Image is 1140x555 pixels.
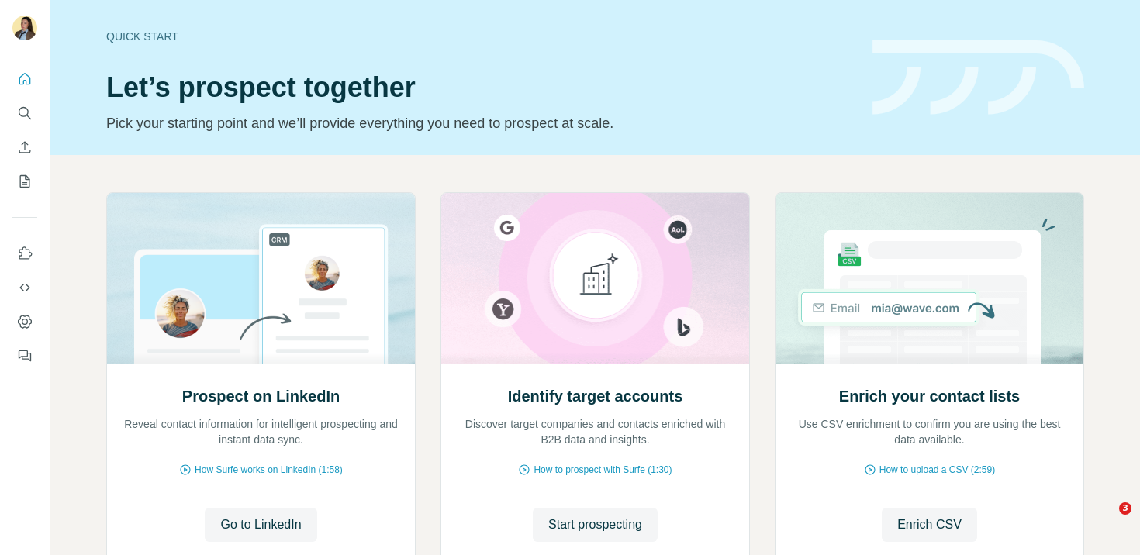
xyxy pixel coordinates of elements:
h2: Prospect on LinkedIn [182,385,340,407]
img: Enrich your contact lists [775,193,1084,364]
img: Prospect on LinkedIn [106,193,416,364]
p: Discover target companies and contacts enriched with B2B data and insights. [457,416,734,447]
span: How Surfe works on LinkedIn (1:58) [195,463,343,477]
span: Go to LinkedIn [220,515,301,534]
h2: Enrich your contact lists [839,385,1020,407]
div: Quick start [106,29,854,44]
button: Feedback [12,342,37,370]
button: Go to LinkedIn [205,508,316,542]
span: Start prospecting [548,515,642,534]
span: Enrich CSV [897,515,962,534]
span: How to prospect with Surfe (1:30) [534,463,672,477]
button: Enrich CSV [882,508,977,542]
button: Use Surfe on LinkedIn [12,240,37,267]
button: My lists [12,167,37,195]
button: Start prospecting [533,508,658,542]
button: Quick start [12,65,37,93]
span: How to upload a CSV (2:59) [879,463,995,477]
p: Pick your starting point and we’ll provide everything you need to prospect at scale. [106,112,854,134]
p: Use CSV enrichment to confirm you are using the best data available. [791,416,1068,447]
h1: Let’s prospect together [106,72,854,103]
img: Identify target accounts [440,193,750,364]
button: Search [12,99,37,127]
img: Avatar [12,16,37,40]
img: banner [872,40,1084,115]
h2: Identify target accounts [508,385,683,407]
button: Enrich CSV [12,133,37,161]
button: Use Surfe API [12,274,37,302]
button: Dashboard [12,308,37,336]
p: Reveal contact information for intelligent prospecting and instant data sync. [123,416,399,447]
